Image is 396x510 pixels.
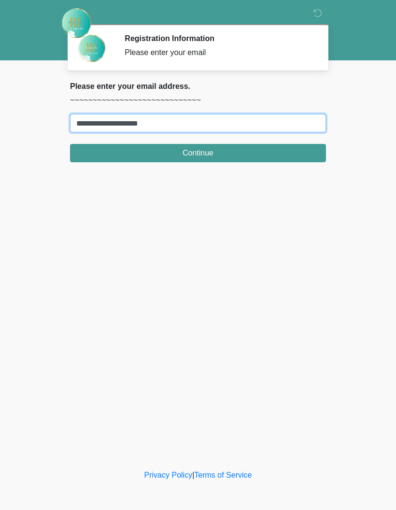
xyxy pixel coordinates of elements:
[70,82,326,91] h2: Please enter your email address.
[77,34,106,63] img: Agent Avatar
[194,471,252,479] a: Terms of Service
[192,471,194,479] a: |
[70,95,326,106] p: ~~~~~~~~~~~~~~~~~~~~~~~~~~~~~
[144,471,193,479] a: Privacy Policy
[125,47,311,58] div: Please enter your email
[60,7,92,39] img: Rehydrate Aesthetics & Wellness Logo
[70,144,326,162] button: Continue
